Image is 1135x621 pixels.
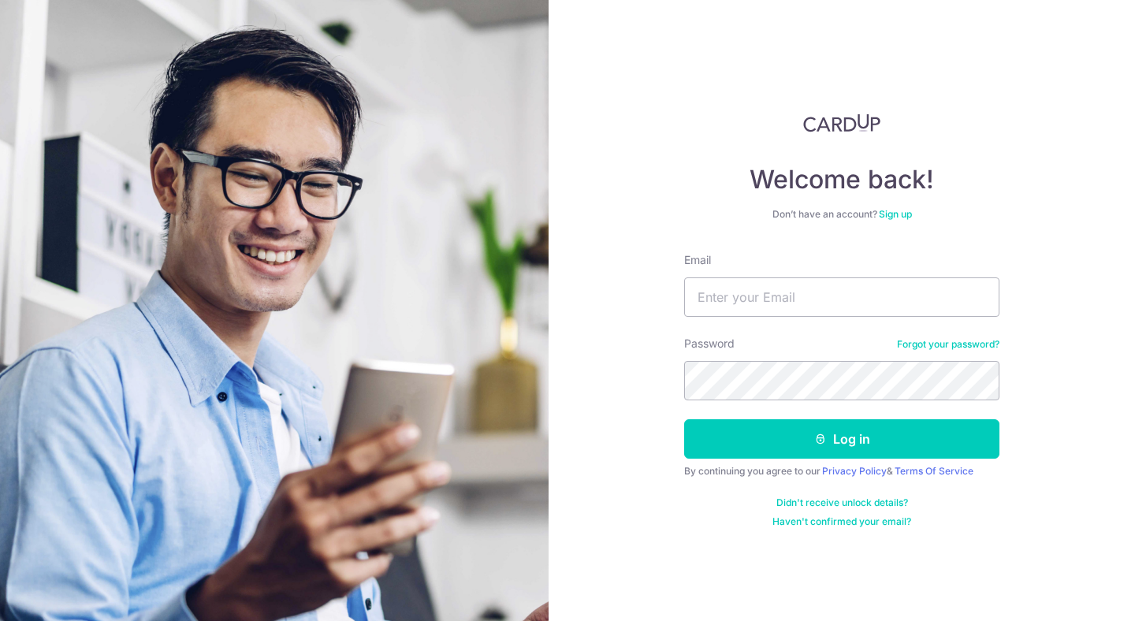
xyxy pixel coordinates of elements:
label: Email [684,252,711,268]
div: By continuing you agree to our & [684,465,999,478]
img: CardUp Logo [803,113,880,132]
button: Log in [684,419,999,459]
h4: Welcome back! [684,164,999,195]
a: Didn't receive unlock details? [776,496,908,509]
label: Password [684,336,735,351]
div: Don’t have an account? [684,208,999,221]
input: Enter your Email [684,277,999,317]
a: Haven't confirmed your email? [772,515,911,528]
a: Privacy Policy [822,465,887,477]
a: Forgot your password? [897,338,999,351]
a: Sign up [879,208,912,220]
a: Terms Of Service [895,465,973,477]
